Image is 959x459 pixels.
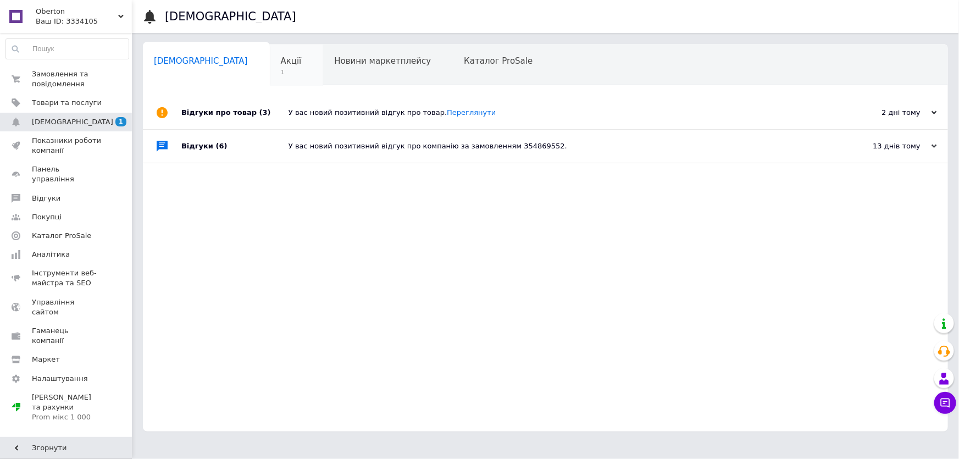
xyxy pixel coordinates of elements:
[334,56,431,66] span: Новини маркетплейсу
[32,412,102,422] div: Prom мікс 1 000
[827,108,937,118] div: 2 дні тому
[32,326,102,346] span: Гаманець компанії
[216,142,228,150] span: (6)
[181,130,289,163] div: Відгуки
[281,68,302,76] span: 1
[32,98,102,108] span: Товари та послуги
[32,231,91,241] span: Каталог ProSale
[32,136,102,156] span: Показники роботи компанії
[289,141,827,151] div: У вас новий позитивний відгук про компанію за замовленням 354869552.
[115,117,126,126] span: 1
[154,56,248,66] span: [DEMOGRAPHIC_DATA]
[464,56,533,66] span: Каталог ProSale
[32,392,102,423] span: [PERSON_NAME] та рахунки
[281,56,302,66] span: Акції
[32,212,62,222] span: Покупці
[181,96,289,129] div: Відгуки про товар
[934,392,956,414] button: Чат з покупцем
[32,297,102,317] span: Управління сайтом
[165,10,296,23] h1: [DEMOGRAPHIC_DATA]
[36,16,132,26] div: Ваш ID: 3334105
[259,108,271,117] span: (3)
[827,141,937,151] div: 13 днів тому
[289,108,827,118] div: У вас новий позитивний відгук про товар.
[32,374,88,384] span: Налаштування
[36,7,118,16] span: Oberton
[447,108,496,117] a: Переглянути
[6,39,129,59] input: Пошук
[32,117,113,127] span: [DEMOGRAPHIC_DATA]
[32,268,102,288] span: Інструменти веб-майстра та SEO
[32,69,102,89] span: Замовлення та повідомлення
[32,250,70,259] span: Аналітика
[32,355,60,364] span: Маркет
[32,164,102,184] span: Панель управління
[32,193,60,203] span: Відгуки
